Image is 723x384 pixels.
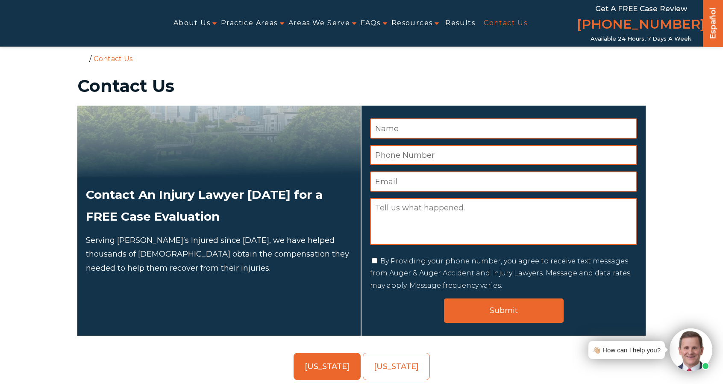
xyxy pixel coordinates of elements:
a: Results [445,14,475,33]
a: [US_STATE] [294,353,361,380]
input: Email [370,171,637,192]
a: Contact Us [484,14,527,33]
a: [US_STATE] [363,353,430,380]
label: By Providing your phone number, you agree to receive text messages from Auger & Auger Accident an... [370,257,630,290]
h1: Contact Us [77,77,646,95]
div: 👋🏼 How can I help you? [593,344,661,356]
input: Name [370,118,637,139]
a: [PHONE_NUMBER] [577,15,705,35]
a: FAQs [361,14,381,33]
img: Auger & Auger Accident and Injury Lawyers Logo [5,14,124,32]
span: Available 24 Hours, 7 Days a Week [591,35,691,42]
p: Serving [PERSON_NAME]’s Injured since [DATE], we have helped thousands of [DEMOGRAPHIC_DATA] obta... [86,233,352,275]
input: Phone Number [370,145,637,165]
a: Practice Areas [221,14,278,33]
a: Home [79,54,87,62]
h2: Contact An Injury Lawyer [DATE] for a FREE Case Evaluation [86,184,352,227]
img: Intaker widget Avatar [670,328,712,371]
li: Contact Us [91,55,135,63]
span: Get a FREE Case Review [595,4,687,13]
img: Attorneys [77,106,361,177]
a: Resources [391,14,433,33]
a: About Us [173,14,210,33]
input: Submit [444,298,564,323]
a: Areas We Serve [288,14,350,33]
